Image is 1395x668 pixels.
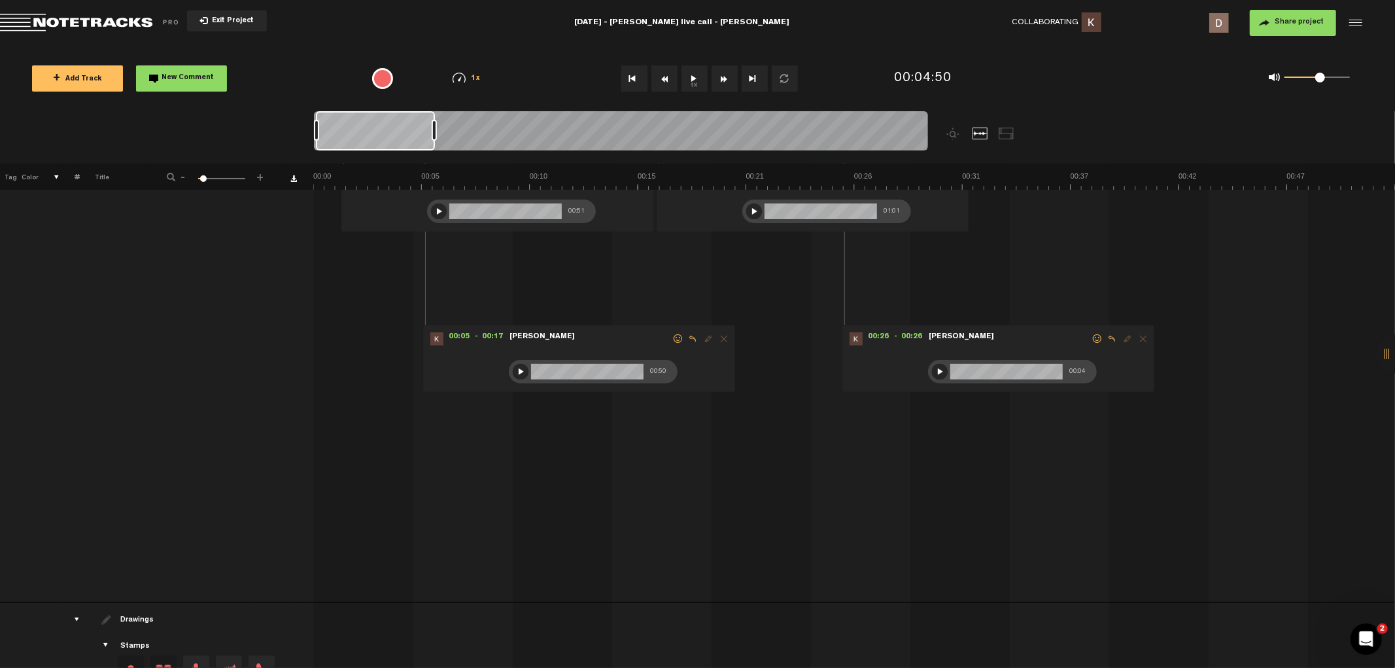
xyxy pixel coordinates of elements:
[685,334,700,343] span: Reply to comment
[1377,624,1388,634] span: 2
[60,148,80,603] td: comments
[1082,12,1101,32] img: ACg8ocIcFQaXaA6mNjY9otu5dz8mY468G7S4BGLOj3OpOv_AxuWwrw=s96-c
[443,332,475,345] span: 00:05
[475,332,508,345] span: - 00:17
[20,164,39,190] th: Color
[32,65,123,92] button: +Add Track
[1065,367,1086,376] div: 00:04
[574,7,789,39] div: [DATE] - [PERSON_NAME] live call - [PERSON_NAME]
[1209,13,1229,33] img: ACg8ocJjtLeAHi1eiiG3NpEMauDzMLs4opvN-SAZAjySRtuJz0FA=s96-c
[681,65,708,92] button: 1x
[1275,18,1324,26] span: Share project
[1120,334,1135,343] span: Edit comment
[178,171,188,179] span: -
[716,334,732,343] span: Delete comment
[772,65,798,92] button: Loop
[1104,334,1120,343] span: Reply to comment
[290,175,297,182] a: Download comments
[508,332,576,342] span: [PERSON_NAME]
[651,65,678,92] button: Rewind
[430,332,443,345] img: ACg8ocIcFQaXaA6mNjY9otu5dz8mY468G7S4BGLOj3OpOv_AxuWwrw=s96-c
[1012,12,1107,33] div: Collaborating
[894,69,952,88] div: 00:04:50
[120,615,156,626] div: Drawings
[432,73,500,84] div: 1x
[53,76,102,83] span: Add Track
[1351,624,1382,655] iframe: Intercom live chat
[646,367,666,376] div: 00:50
[455,7,909,39] div: [DATE] - [PERSON_NAME] live call - [PERSON_NAME]
[136,65,227,92] button: New Comment
[880,207,900,216] div: 01:01
[621,65,647,92] button: Go to beginning
[742,65,768,92] button: Go to end
[564,207,585,216] div: 00:51
[712,65,738,92] button: Fast Forward
[120,641,150,652] div: Stamps
[453,73,466,83] img: speedometer.svg
[1250,10,1336,36] button: Share project
[187,10,267,31] button: Exit Project
[61,613,82,626] div: drawings
[850,332,863,345] img: ACg8ocIcFQaXaA6mNjY9otu5dz8mY468G7S4BGLOj3OpOv_AxuWwrw=s96-c
[1135,334,1151,343] span: Delete comment
[80,164,150,190] th: Title
[372,68,393,89] div: {{ tooltip_message }}
[471,75,480,82] span: 1x
[101,641,112,651] span: Showcase stamps
[894,332,927,345] span: - 00:26
[60,164,80,190] th: #
[927,332,995,342] span: [PERSON_NAME]
[208,18,254,25] span: Exit Project
[255,171,266,179] span: +
[53,73,60,84] span: +
[162,75,215,82] span: New Comment
[700,334,716,343] span: Edit comment
[863,332,894,345] span: 00:26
